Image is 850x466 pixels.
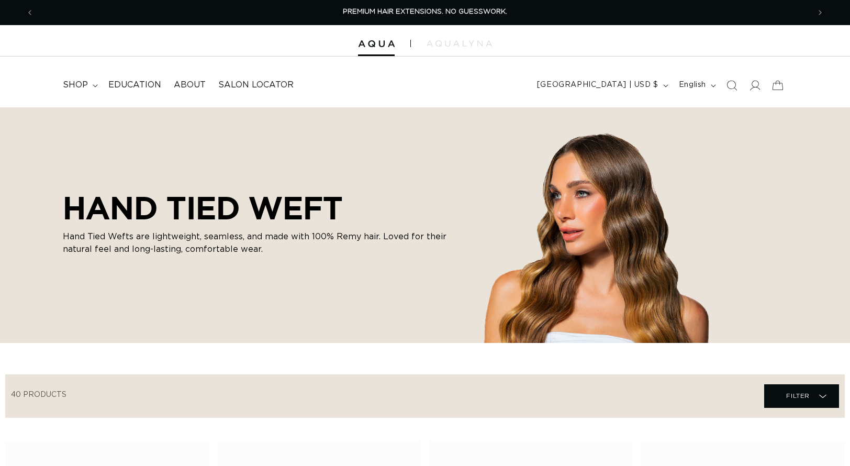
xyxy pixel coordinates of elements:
summary: shop [57,73,102,97]
span: Education [108,80,161,91]
summary: Filter [764,384,839,408]
span: Salon Locator [218,80,294,91]
a: Salon Locator [212,73,300,97]
span: 40 products [11,391,66,398]
span: shop [63,80,88,91]
p: Hand Tied Wefts are lightweight, seamless, and made with 100% Remy hair. Loved for their natural ... [63,230,461,256]
span: PREMIUM HAIR EXTENSIONS. NO GUESSWORK. [343,8,507,15]
summary: Search [720,74,743,97]
a: Education [102,73,167,97]
h2: HAND TIED WEFT [63,190,461,226]
span: About [174,80,206,91]
img: Aqua Hair Extensions [358,40,395,48]
span: English [679,80,706,91]
span: [GEOGRAPHIC_DATA] | USD $ [537,80,658,91]
button: Next announcement [809,3,832,23]
button: Previous announcement [18,3,41,23]
span: Filter [786,386,810,406]
img: aqualyna.com [427,40,492,47]
a: About [167,73,212,97]
button: English [673,75,720,95]
button: [GEOGRAPHIC_DATA] | USD $ [531,75,673,95]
